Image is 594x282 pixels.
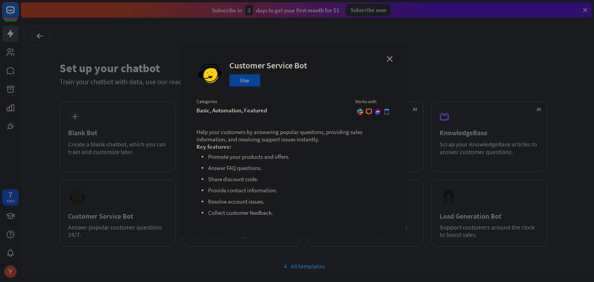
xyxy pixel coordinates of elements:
div: basic, automation, featured [196,107,347,114]
li: Provide contact information. [208,186,391,195]
li: Answer FAQ questions. [208,163,391,173]
li: Share discount code. [208,175,391,184]
button: Open LiveChat chat widget [6,3,29,26]
button: Use [229,74,260,87]
li: Resolve account issues. [208,197,391,206]
img: Customer Service Bot [196,60,224,87]
li: Promote your products and offers. [208,152,391,161]
div: Works with [355,99,391,105]
p: Help your customers by answering popular questions, providing sales information, and resolving su... [196,128,391,143]
div: Customer Service Bot [229,60,307,71]
li: Collect customer feedback. [208,208,391,217]
div: Categories [196,99,347,105]
i: close [387,56,393,62]
strong: Key features: [196,143,231,150]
